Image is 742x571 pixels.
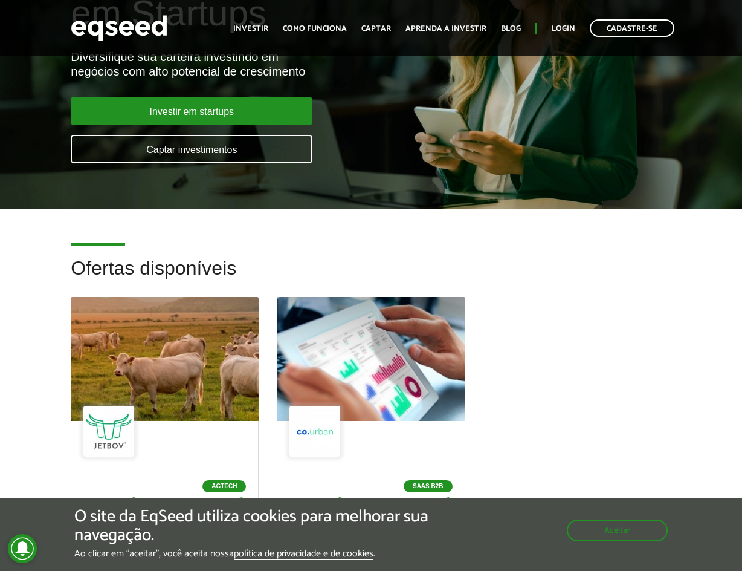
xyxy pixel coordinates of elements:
button: Aceitar [567,520,668,541]
p: Investimento mínimo: R$ 5.000 [335,497,453,510]
p: Agtech [202,480,246,492]
a: Captar [361,25,391,33]
img: EqSeed [71,12,167,44]
a: Blog [501,25,521,33]
div: Diversifique sua carteira investindo em negócios com alto potencial de crescimento [71,50,424,79]
a: Aprenda a investir [405,25,486,33]
a: Captar investimentos [71,135,312,163]
a: Investir [233,25,268,33]
a: Login [552,25,575,33]
a: Cadastre-se [590,19,674,37]
p: SaaS B2B [404,480,453,492]
a: Investir em startups [71,97,312,125]
p: Ao clicar em "aceitar", você aceita nossa . [74,548,430,560]
p: Investimento mínimo: R$ 5.000 [129,497,247,510]
h5: O site da EqSeed utiliza cookies para melhorar sua navegação. [74,507,430,545]
h2: Ofertas disponíveis [71,258,671,297]
a: política de privacidade e de cookies [234,549,373,560]
a: Como funciona [283,25,347,33]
